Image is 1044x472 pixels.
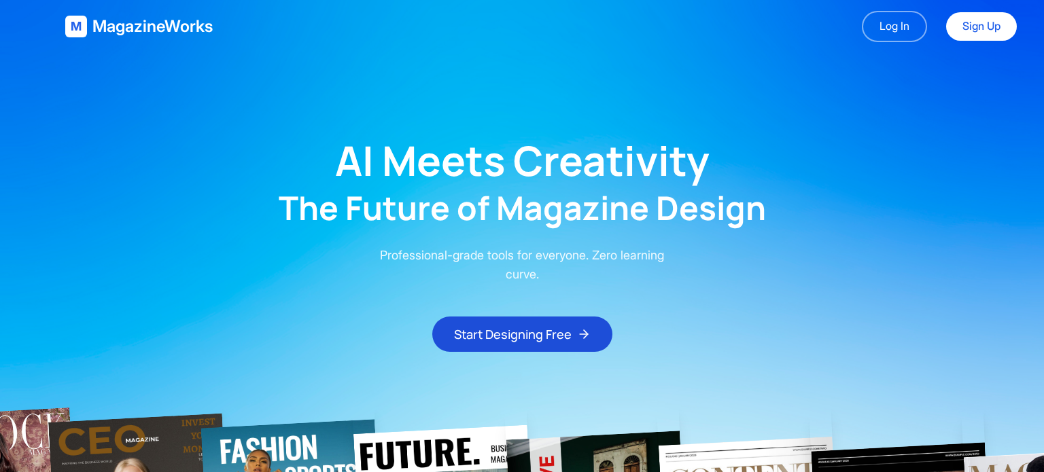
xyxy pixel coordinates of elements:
a: Sign Up [946,12,1017,41]
h2: The Future of Magazine Design [279,192,766,224]
h1: AI Meets Creativity [335,140,710,181]
span: M [71,17,82,36]
p: Professional-grade tools for everyone. Zero learning curve. [370,246,674,284]
button: Start Designing Free [432,316,612,352]
a: Log In [862,11,927,42]
span: MagazineWorks [92,16,213,37]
